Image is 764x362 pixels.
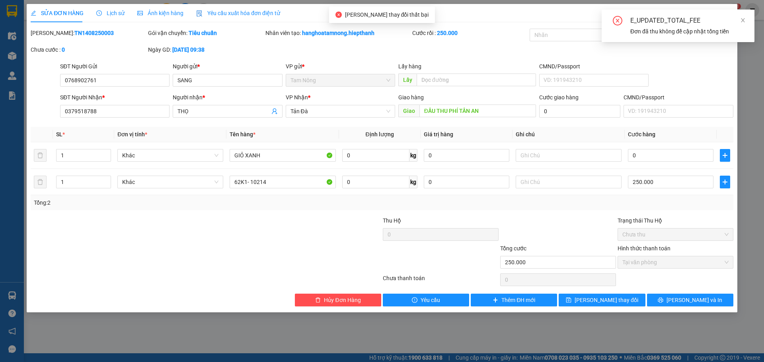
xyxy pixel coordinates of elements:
span: Tại văn phòng [622,256,729,268]
span: plus [720,152,730,159]
div: SĐT Người Gửi [60,62,170,71]
label: Cước giao hàng [539,94,579,101]
span: [PERSON_NAME] thay đổi thất bại [345,12,429,18]
b: 250.000 [437,30,458,36]
span: Khác [122,176,218,188]
span: Định lượng [366,131,394,137]
div: CMND/Passport [539,62,649,71]
span: Thu Hộ [383,217,401,224]
span: Lịch sử [96,10,125,16]
button: deleteHủy Đơn Hàng [295,294,381,306]
span: kg [409,149,417,162]
input: Dọc đường [417,74,536,86]
div: SĐT Người Nhận [60,93,170,102]
span: [PERSON_NAME] thay đổi [575,296,638,304]
b: TN1408250003 [74,30,114,36]
button: exclamation-circleYêu cầu [383,294,469,306]
input: VD: Bàn, Ghế [230,149,335,162]
span: Đơn vị tính [117,131,147,137]
span: Giá trị hàng [424,131,453,137]
span: Tổng cước [500,245,526,252]
button: delete [34,149,47,162]
span: [PERSON_NAME] và In [667,296,722,304]
div: Ngày GD: [148,45,264,54]
label: Hình thức thanh toán [618,245,670,252]
span: close-circle [335,12,342,18]
th: Ghi chú [513,127,625,142]
div: Tổng: 2 [34,198,295,207]
span: Hủy Đơn Hàng [324,296,361,304]
div: Người nhận [173,93,282,102]
span: kg [409,176,417,188]
span: delete [315,297,321,304]
div: Người gửi [173,62,282,71]
button: plus [720,176,730,188]
div: [PERSON_NAME]: [31,29,146,37]
span: Cước hàng [628,131,655,137]
button: plusThêm ĐH mới [471,294,557,306]
input: Cước giao hàng [539,105,620,118]
div: Nhân viên tạo: [265,29,411,37]
button: save[PERSON_NAME] thay đổi [559,294,645,306]
b: Tiêu chuẩn [189,30,217,36]
span: Tên hàng [230,131,255,137]
span: edit [31,10,36,16]
input: Dọc đường [419,105,536,117]
span: plus [720,179,730,185]
span: Giao [398,105,419,117]
div: E_UPDATED_TOTAL_FEE [630,16,745,25]
span: SL [56,131,62,137]
span: Chưa thu [622,228,729,240]
span: VP Nhận [286,94,308,101]
span: printer [658,297,663,304]
span: Ảnh kiện hàng [137,10,183,16]
span: Tản Đà [290,105,390,117]
div: VP gửi [286,62,395,71]
button: Close [715,4,737,26]
div: Trạng thái Thu Hộ [618,216,733,225]
span: SỬA ĐƠN HÀNG [31,10,84,16]
div: Chưa cước : [31,45,146,54]
span: user-add [271,108,278,114]
b: hanghoatamnong.hiepthanh [302,30,374,36]
button: plus [720,149,730,162]
button: delete [34,176,47,188]
div: Đơn đã thu không để cập nhật tổng tiền [630,27,745,36]
button: printer[PERSON_NAME] và In [647,294,733,306]
div: Gói vận chuyển: [148,29,264,37]
span: Giao hàng [398,94,424,101]
span: close-circle [613,16,622,27]
span: Lấy [398,74,417,86]
span: close [740,17,746,23]
b: [DATE] 09:38 [172,46,205,53]
div: Chưa thanh toán [382,274,499,288]
input: VD: Bàn, Ghế [230,176,335,188]
span: picture [137,10,143,16]
img: icon [196,10,203,17]
span: clock-circle [96,10,102,16]
span: exclamation-circle [412,297,417,304]
span: plus [493,297,498,304]
span: save [566,297,571,304]
span: Tam Nông [290,74,390,86]
input: Ghi Chú [516,176,622,188]
div: CMND/Passport [624,93,733,102]
b: 0 [62,46,65,53]
span: Yêu cầu xuất hóa đơn điện tử [196,10,280,16]
span: Lấy hàng [398,63,421,70]
span: Khác [122,149,218,161]
span: Thêm ĐH mới [501,296,535,304]
input: Ghi Chú [516,149,622,162]
div: Cước rồi : [412,29,528,37]
span: Yêu cầu [421,296,440,304]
